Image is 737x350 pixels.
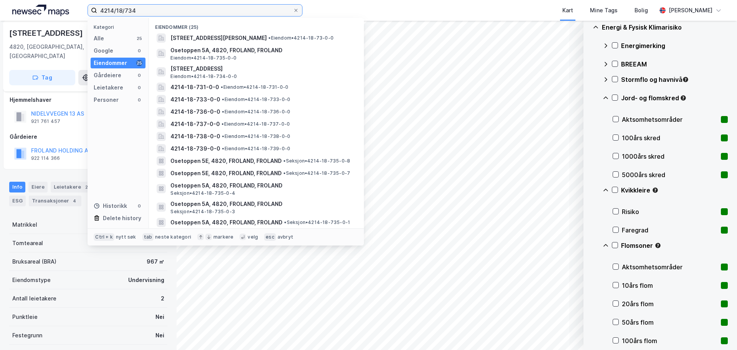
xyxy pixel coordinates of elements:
span: • [222,133,224,139]
span: Eiendom • 4214-18-734-0-0 [170,73,237,80]
div: Risiko [622,207,718,216]
span: Osetoppen 5A, 4820, FROLAND, FROLAND [170,218,283,227]
div: Eiendommer (25) [149,18,364,32]
span: Seksjon • 4214-18-735-0-8 [283,158,350,164]
span: • [222,109,224,114]
div: 0 [136,97,142,103]
span: 4214-18-738-0-0 [170,132,220,141]
div: Tooltip anchor [654,242,661,249]
span: • [283,158,286,164]
span: Osetoppen 5E, 4820, FROLAND, FROLAND [170,156,282,166]
div: velg [248,234,258,240]
div: Aktsomhetsområder [622,115,718,124]
span: Seksjon • 4214-18-735-0-7 [283,170,350,176]
div: Nei [155,331,164,340]
div: [PERSON_NAME] [669,6,712,15]
div: Eiendommer [94,58,127,68]
div: Eiere [28,182,48,192]
span: • [221,84,223,90]
div: tab [142,233,154,241]
div: 0 [136,85,142,91]
span: Eiendom • 4214-18-737-0-0 [221,121,290,127]
span: • [268,35,271,41]
div: Flomsoner [621,241,728,250]
div: 967 ㎡ [147,257,164,266]
span: Seksjon • 4214-18-735-0-4 [170,190,235,196]
div: ESG [9,196,26,206]
div: Leietakere [94,83,123,92]
div: Eiendomstype [12,275,51,285]
span: Osetoppen 5A, 4820, FROLAND, FROLAND [170,181,355,190]
div: Mine Tags [590,6,618,15]
div: nytt søk [116,234,136,240]
div: avbryt [278,234,293,240]
iframe: Chat Widget [699,313,737,350]
div: 2 [161,294,164,303]
div: Personer [94,95,119,105]
span: Eiendom • 4214-18-735-0-0 [170,55,236,61]
div: 4820, [GEOGRAPHIC_DATA], [GEOGRAPHIC_DATA] [9,42,129,61]
div: 25 [136,60,142,66]
input: Søk på adresse, matrikkel, gårdeiere, leietakere eller personer [97,5,293,16]
span: 4214-18-731-0-0 [170,83,219,92]
div: 2 [83,183,90,191]
div: Faregrad [622,226,718,235]
div: Stormflo og havnivå [621,75,728,84]
div: 50års flom [622,318,718,327]
span: • [221,121,224,127]
div: Alle [94,34,104,43]
span: Eiendom • 4214-18-731-0-0 [221,84,288,90]
div: Festegrunn [12,331,42,340]
span: Osetoppen 5E, 4820, FROLAND, FROLAND [170,169,282,178]
div: Antall leietakere [12,294,56,303]
div: Kontrollprogram for chat [699,313,737,350]
div: Google [94,46,113,55]
button: Tag [9,70,75,85]
div: 0 [136,48,142,54]
div: 20års flom [622,299,718,309]
div: Nei [155,312,164,322]
span: [STREET_ADDRESS] [170,64,355,73]
div: Gårdeiere [10,132,167,141]
div: Kart [562,6,573,15]
div: Energimerking [621,41,728,50]
div: Historikk [94,201,127,211]
div: Aktsomhetsområder [622,262,718,272]
span: Eiendom • 4214-18-73-0-0 [268,35,334,41]
div: 0 [136,203,142,209]
div: Gårdeiere [94,71,121,80]
div: markere [213,234,233,240]
div: Energi & Fysisk Klimarisiko [602,23,728,32]
div: 0 [136,72,142,78]
div: [STREET_ADDRESS] [9,27,84,39]
div: Bruksareal (BRA) [12,257,56,266]
span: [STREET_ADDRESS][PERSON_NAME] [170,33,267,43]
div: 4 [71,197,78,205]
div: Jord- og flomskred [621,93,728,103]
div: Kategori [94,24,145,30]
div: Hjemmelshaver [10,95,167,105]
span: Eiendom • 4214-18-738-0-0 [222,133,290,139]
div: Tomteareal [12,239,43,248]
div: Kvikkleire [621,186,728,195]
div: 25 [136,35,142,41]
div: Ctrl + k [94,233,114,241]
div: 1000års skred [622,152,718,161]
div: 5000års skred [622,170,718,179]
div: Matrikkel [12,220,37,229]
span: Seksjon • 4214-18-735-0-3 [170,209,235,215]
span: 4214-18-733-0-0 [170,95,220,104]
div: Info [9,182,25,192]
span: 4214-18-737-0-0 [170,119,220,129]
span: • [283,170,286,176]
div: 100års skred [622,133,718,143]
div: 100års flom [622,336,718,345]
div: Undervisning [128,275,164,285]
div: Bolig [635,6,648,15]
div: Tooltip anchor [682,76,689,83]
span: Eiendom • 4214-18-736-0-0 [222,109,290,115]
span: Osetoppen 5A, 4820, FROLAND, FROLAND [170,46,355,55]
div: BREEAM [621,60,728,69]
span: Eiendom • 4214-18-733-0-0 [222,96,290,103]
span: Eiendom • 4214-18-739-0-0 [222,146,290,152]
